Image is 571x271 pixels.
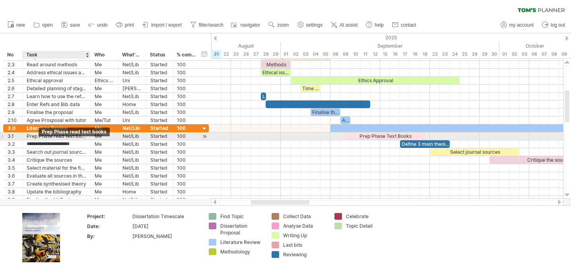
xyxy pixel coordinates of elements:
[122,164,142,172] div: Net/Lib
[8,132,18,140] div: 3.1
[201,132,208,141] div: scroll to activity
[271,50,281,58] div: Friday, 29 August 2025
[122,172,142,180] div: Net/Lib
[283,213,326,220] div: Collect Data
[8,140,18,148] div: 3.2
[400,140,450,148] div: Define 3 main theoires
[122,69,142,76] div: Net/Lib
[539,50,549,58] div: Tuesday, 7 October 2025
[8,124,18,132] div: 3.0
[261,50,271,58] div: Thursday, 28 August 2025
[27,180,86,188] div: Create synthesised theory
[27,188,86,196] div: Update the bibliography
[8,164,18,172] div: 3.5
[95,188,114,196] div: Me
[375,22,384,28] span: help
[188,20,226,30] a: filter/search
[140,20,184,30] a: import / export
[8,69,18,76] div: 2.4
[27,164,86,172] div: Select material for the final Lit Review
[150,51,168,59] div: Status
[277,22,289,28] span: zoom
[122,85,142,92] div: [PERSON_NAME]'s Pl
[301,50,311,58] div: Wednesday, 3 September 2025
[122,196,142,203] div: Net/Lib
[122,93,142,100] div: Net/Lib
[42,22,53,28] span: open
[430,148,519,156] div: Select journal sources
[8,116,18,124] div: 2.10
[125,22,134,28] span: print
[95,156,114,164] div: Me
[132,223,199,230] div: [DATE]
[480,50,489,58] div: Monday, 29 September 2025
[122,61,142,68] div: Net/Lib
[122,101,142,108] div: Home
[95,108,114,116] div: Me
[150,108,169,116] div: Started
[27,156,86,164] div: Critique the sources
[27,77,86,84] div: Ethical approval
[281,42,499,50] div: September 2025
[8,196,18,203] div: 3.9
[390,50,400,58] div: Tuesday, 16 September 2025
[177,85,196,92] div: 100
[95,77,114,84] div: Ethics Comm
[177,140,196,148] div: 100
[150,164,169,172] div: Started
[8,61,18,68] div: 2.3
[122,77,142,84] div: Uni
[450,50,460,58] div: Wednesday, 24 September 2025
[8,172,18,180] div: 3.6
[291,50,301,58] div: Tuesday, 2 September 2025
[261,93,266,100] div: Learn to ref in Word
[177,108,196,116] div: 100
[261,69,291,76] div: Ethical issues
[6,20,27,30] a: new
[8,85,18,92] div: 2.6
[350,50,360,58] div: Wednesday, 10 September 2025
[95,172,114,180] div: Me
[283,251,326,258] div: Reviewing
[177,188,196,196] div: 100
[360,50,370,58] div: Thursday, 11 September 2025
[8,180,18,188] div: 3.7
[31,20,55,30] a: open
[122,108,142,116] div: Net/Lib
[551,22,565,28] span: log out
[150,196,169,203] div: Started
[132,233,199,240] div: [PERSON_NAME]
[345,132,425,140] div: Prep Phase Text Books
[95,116,114,124] div: Me/Tut
[177,148,196,156] div: 100
[87,213,131,220] div: Project:
[301,85,320,92] div: Time planning using [PERSON_NAME]'s Planner
[150,61,169,68] div: Started
[320,50,330,58] div: Friday, 5 September 2025
[86,20,110,30] a: undo
[230,20,262,30] a: navigator
[27,108,86,116] div: Finalise the proposal
[330,50,340,58] div: Monday, 8 September 2025
[281,50,291,58] div: Monday, 1 September 2025
[150,93,169,100] div: Started
[95,164,114,172] div: Me
[16,22,25,28] span: new
[489,50,499,58] div: Tuesday, 30 September 2025
[150,148,169,156] div: Started
[122,156,142,164] div: Net/Lib
[499,20,536,30] a: my account
[95,85,114,92] div: Me
[122,188,142,196] div: Home
[27,172,86,180] div: Evaluate all sources in the review
[509,22,534,28] span: my account
[95,180,114,188] div: Me
[150,156,169,164] div: Started
[329,20,360,30] a: AI assist
[559,50,569,58] div: Thursday, 9 October 2025
[549,50,559,58] div: Wednesday, 8 October 2025
[177,156,196,164] div: 100
[87,233,131,240] div: By:
[177,51,196,59] div: % complete
[390,20,419,30] a: contact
